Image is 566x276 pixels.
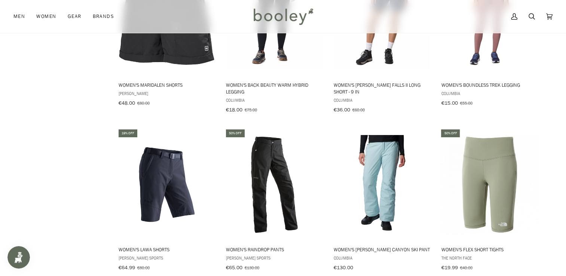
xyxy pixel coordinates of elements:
span: Gear [68,13,82,20]
span: €19.99 [441,264,458,271]
img: The North Face Women's Flex Short Tight Tea Green - Booley Galway [440,135,539,234]
span: €48.00 [119,99,135,107]
span: €75.00 [245,107,257,113]
span: €130.00 [334,264,353,271]
span: Women's Raindrop Pants [226,246,323,253]
span: Women's Back Beauty Warm Hybrid Legging [226,82,323,95]
div: 50% off [441,129,460,137]
span: Brands [92,13,114,20]
span: €65.00 [226,264,242,271]
span: €36.00 [334,106,350,113]
span: The North Face [441,255,538,261]
span: €60.00 [352,107,365,113]
span: €18.00 [226,106,242,113]
span: Women's Boundless Trek Legging [441,82,538,88]
span: €130.00 [245,264,259,271]
span: €64.99 [119,264,135,271]
div: 19% off [119,129,137,137]
span: [PERSON_NAME] Sports [226,255,323,261]
a: Women's Lawa Shorts [117,128,217,273]
span: €80.00 [137,100,150,106]
span: €80.00 [137,264,150,271]
span: Women [36,13,56,20]
span: Women's Flex Short Tights [441,246,538,253]
iframe: Button to open loyalty program pop-up [7,246,30,269]
span: [PERSON_NAME] Sports [119,255,215,261]
span: Women's [PERSON_NAME] Falls II Long Short - 9 in [334,82,431,95]
img: Maier Sports Women's Raindrop Pants Black - Booley Galway [225,135,324,234]
div: 50% off [226,129,245,137]
span: Columbia [334,97,431,103]
span: Columbia [334,255,431,261]
span: Men [13,13,25,20]
span: €15.00 [441,99,458,107]
span: [PERSON_NAME] [119,90,215,96]
a: Women's Raindrop Pants [225,128,324,273]
span: Women's Lawa Shorts [119,246,215,253]
img: Maier Sports Women's Lawa Shorts Night Sky - Booley Galway [117,135,217,234]
span: Columbia [226,97,323,103]
span: Women's [PERSON_NAME] Canyon Ski Pant [334,246,431,253]
img: Booley [250,6,316,27]
span: Women's Maridalen Shorts [119,82,215,88]
a: Women's Flex Short Tights [440,128,539,273]
a: Women's Shafer Canyon Ski Pant [333,128,432,273]
span: €55.00 [460,100,472,106]
span: Columbia [441,90,538,96]
span: €40.00 [460,264,472,271]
